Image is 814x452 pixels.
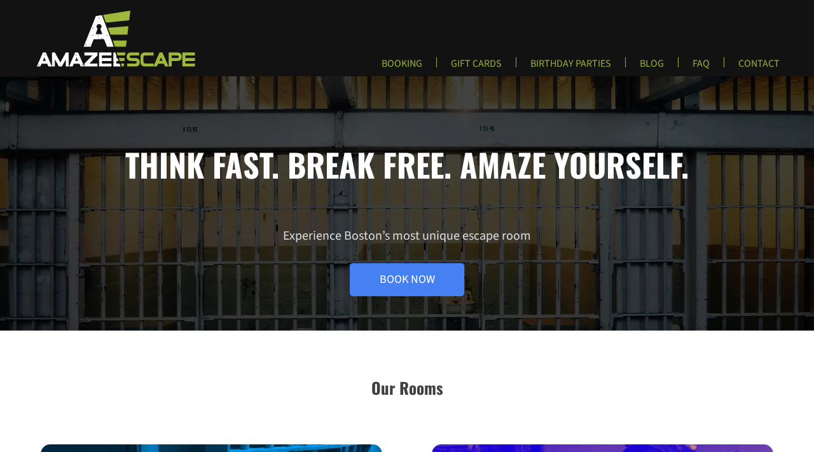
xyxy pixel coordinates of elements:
a: BLOG [630,57,674,78]
img: Escape Room Game in Boston Area [20,9,209,67]
p: Experience Boston’s most unique escape room [41,228,773,296]
a: BOOKING [371,57,432,78]
a: GIFT CARDS [441,57,512,78]
a: Book Now [350,263,464,296]
a: CONTACT [728,57,790,78]
a: BIRTHDAY PARTIES [520,57,621,78]
a: FAQ [682,57,720,78]
h1: Think fast. Break free. Amaze yourself. [41,145,773,183]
